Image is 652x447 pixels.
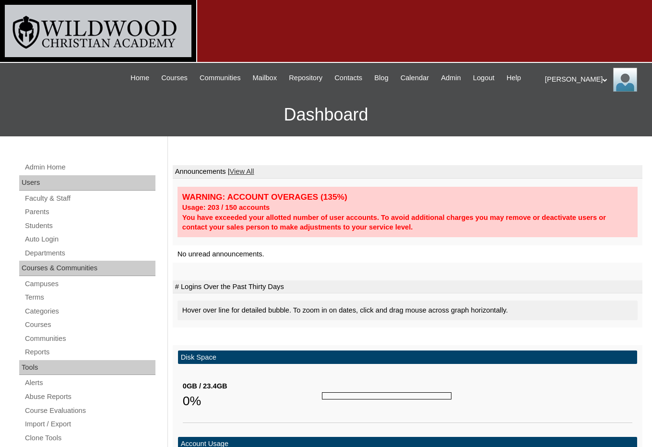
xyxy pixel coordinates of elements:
[173,245,642,263] td: No unread announcements.
[178,350,637,364] td: Disk Space
[436,72,466,84] a: Admin
[24,319,155,331] a: Courses
[24,418,155,430] a: Import / Export
[24,346,155,358] a: Reports
[183,391,322,411] div: 0%
[230,168,254,175] a: View All
[5,93,647,136] h3: Dashboard
[182,213,633,232] div: You have exceeded your allotted number of user accounts. To avoid additional charges you may remo...
[126,72,154,84] a: Home
[161,72,188,84] span: Courses
[5,5,191,57] img: logo-white.png
[24,377,155,389] a: Alerts
[24,305,155,317] a: Categories
[200,72,241,84] span: Communities
[24,206,155,218] a: Parents
[369,72,393,84] a: Blog
[507,72,521,84] span: Help
[183,381,322,391] div: 0GB / 23.4GB
[24,391,155,403] a: Abuse Reports
[441,72,461,84] span: Admin
[401,72,429,84] span: Calendar
[19,261,155,276] div: Courses & Communities
[19,175,155,191] div: Users
[396,72,434,84] a: Calendar
[24,247,155,259] a: Departments
[130,72,149,84] span: Home
[24,405,155,417] a: Course Evaluations
[24,333,155,345] a: Communities
[24,278,155,290] a: Campuses
[24,220,155,232] a: Students
[24,193,155,205] a: Faculty & Staff
[284,72,327,84] a: Repository
[182,192,633,203] div: WARNING: ACCOUNT OVERAGES (135%)
[24,432,155,444] a: Clone Tools
[19,360,155,375] div: Tools
[374,72,388,84] span: Blog
[613,68,637,92] img: Melanie Sevilla
[545,68,642,92] div: [PERSON_NAME]
[473,72,495,84] span: Logout
[173,280,642,294] td: # Logins Over the Past Thirty Days
[195,72,246,84] a: Communities
[330,72,367,84] a: Contacts
[24,161,155,173] a: Admin Home
[468,72,499,84] a: Logout
[173,165,642,179] td: Announcements |
[156,72,192,84] a: Courses
[253,72,277,84] span: Mailbox
[289,72,322,84] span: Repository
[24,233,155,245] a: Auto Login
[248,72,282,84] a: Mailbox
[24,291,155,303] a: Terms
[502,72,526,84] a: Help
[178,301,638,320] div: Hover over line for detailed bubble. To zoom in on dates, click and drag mouse across graph horiz...
[182,204,270,211] strong: Usage: 203 / 150 accounts
[334,72,362,84] span: Contacts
